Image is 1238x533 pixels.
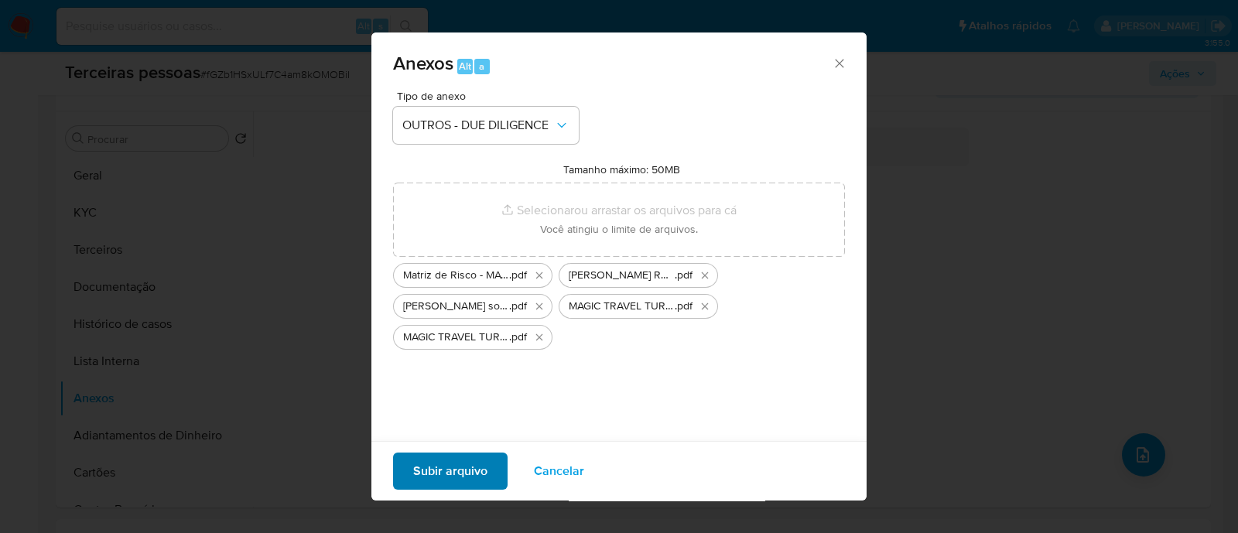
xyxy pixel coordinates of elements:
span: Matriz de Risco - MAGIC TRAVEL TURISMO MARKETING E EVENTOS LTDA [403,268,509,283]
span: Tipo de anexo [397,91,583,101]
span: .pdf [509,299,527,314]
button: Excluir MAGIC TRAVEL TURISMO MARKETING E EVENTOS LTDA cnpj.pdf [530,328,549,347]
label: Tamanho máximo: 50MB [563,162,680,176]
span: Subir arquivo [413,454,487,488]
span: .pdf [675,299,693,314]
span: [PERSON_NAME] RAPOSO softon [569,268,675,283]
button: OUTROS - DUE DILIGENCE [393,107,579,144]
span: .pdf [509,330,527,345]
button: Cancelar [514,453,604,490]
span: OUTROS - DUE DILIGENCE [402,118,554,133]
span: Alt [459,59,471,73]
span: [PERSON_NAME] softon [403,299,509,314]
ul: Arquivos selecionados [393,257,845,350]
span: .pdf [675,268,693,283]
button: Excluir Matriz de Risco - MAGIC TRAVEL TURISMO MARKETING E EVENTOS LTDA.pdf [530,266,549,285]
button: Excluir RAPHAELA RAPOSO softon.pdf [696,266,714,285]
button: Fechar [832,56,846,70]
span: a [479,59,484,73]
span: MAGIC TRAVEL TURISMO MARKETING E EVENTOS LTDA softon [569,299,675,314]
span: Anexos [393,50,453,77]
span: .pdf [509,268,527,283]
span: Cancelar [534,454,584,488]
button: Excluir MAGIC TRAVEL TURISMO MARKETING E EVENTOS LTDA softon.pdf [696,297,714,316]
span: MAGIC TRAVEL TURISMO MARKETING E EVENTOS LTDA cnpj [403,330,509,345]
button: Subir arquivo [393,453,508,490]
button: Excluir THIAGO DE SOUZA SANTANA softon.pdf [530,297,549,316]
